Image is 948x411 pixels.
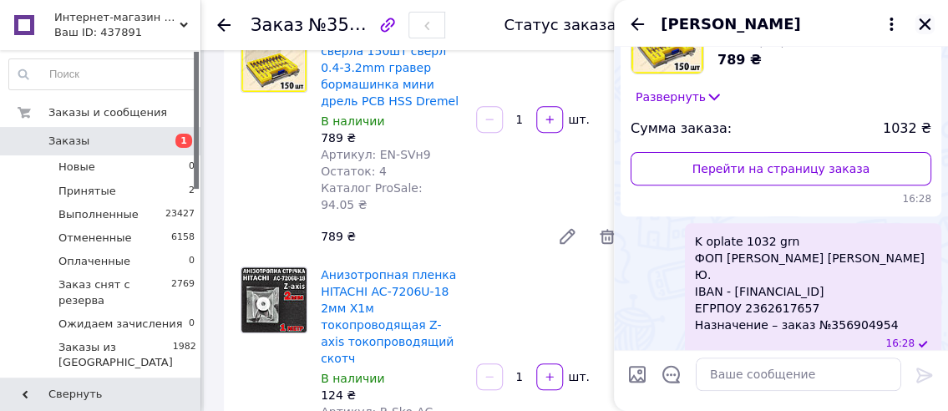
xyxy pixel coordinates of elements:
a: Сверло набор №9 сверла 150шт сверл 0.4-3.2mm гравер бормашинка мини дрель PCB HSS Dremel [321,28,459,108]
button: [PERSON_NAME] [661,13,901,35]
span: Выполненные [58,207,139,222]
a: Анизотропная пленка HITACHI AC-7206U-18 2мм X1м токопроводящая Z-axis токопроводящий скотч [321,268,456,365]
span: 789 ₴ [717,52,762,68]
span: 16:28 12.08.2025 [885,337,915,351]
span: Заказы из [GEOGRAPHIC_DATA] [58,340,173,370]
span: Сумма заказа: [631,119,732,139]
a: Редактировать [550,220,584,253]
button: Закрыть [915,14,935,34]
span: Артикул: EN-SVн9 [321,148,430,161]
span: Удалить [597,226,617,246]
span: 2 [189,184,195,199]
span: 1032 ₴ [883,119,931,139]
span: 1982 [173,340,196,370]
span: 0 [189,317,195,332]
span: Оплаченные [58,254,130,269]
span: Каталог ProSale: 94.05 ₴ [321,181,422,211]
span: Новые [58,160,95,175]
span: 0 [189,254,195,269]
span: Заказ [251,15,303,35]
div: 124 ₴ [321,387,463,403]
span: №356904954 [308,14,427,35]
span: 6158 [171,231,195,246]
span: Принятые [58,184,116,199]
span: 23427 [165,207,195,222]
span: Заказ снят с резерва [58,277,171,307]
span: В наличии [321,114,384,128]
span: 1 [175,134,192,148]
div: Статус заказа [504,17,616,33]
input: Поиск [9,59,195,89]
div: 789 ₴ [321,129,463,146]
span: Ожидаем зачисления [58,317,183,332]
span: Заказы [48,134,89,149]
span: 16:28 12.08.2025 [631,192,931,206]
div: Ваш ID: 437891 [54,25,200,40]
div: Вернуться назад [217,17,231,33]
span: Отмененные [58,231,131,246]
span: 2769 [171,277,195,307]
span: Заказы и сообщения [48,105,167,120]
span: В наличии [321,372,384,385]
div: шт. [565,368,591,385]
span: K oplate 1032 grn ФОП [PERSON_NAME] [PERSON_NAME] Ю. IBAN - [FINANCIAL_ID] ЕГРПОУ 2362617657 Назн... [695,233,931,333]
img: Сверло набор №9 сверла 150шт сверл 0.4-3.2mm гравер бормашинка мини дрель PCB HSS Dremel [241,27,307,92]
a: Перейти на страницу заказа [631,152,931,185]
span: [PERSON_NAME] [661,13,800,35]
div: 789 ₴ [314,225,544,248]
div: шт. [565,111,591,128]
span: Остаток: 4 [321,165,387,178]
button: Развернуть [631,88,727,106]
button: Назад [627,14,647,34]
span: Интернет-магазин SeMMarket [54,10,180,25]
span: 0 [189,160,195,175]
button: Открыть шаблоны ответов [661,363,682,385]
img: Анизотропная пленка HITACHI AC-7206U-18 2мм X1м токопроводящая Z-axis токопроводящий скотч [241,267,307,332]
